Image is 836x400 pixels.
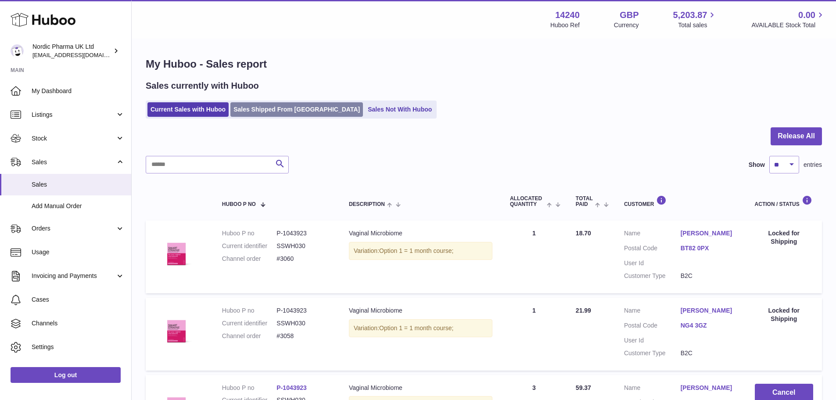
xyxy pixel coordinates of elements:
img: Vaginal_Microbiome_30Capsules_FrontFace.png [154,306,198,350]
dd: #3060 [276,255,331,263]
div: Action / Status [755,195,813,207]
div: Locked for Shipping [755,306,813,323]
span: Sales [32,180,125,189]
td: 1 [501,220,567,293]
span: Add Manual Order [32,202,125,210]
dt: Huboo P no [222,229,277,238]
span: Option 1 = 1 month course; [379,247,453,254]
h2: Sales currently with Huboo [146,80,259,92]
span: Total sales [678,21,717,29]
div: Huboo Ref [550,21,580,29]
dd: SSWH030 [276,319,331,328]
span: My Dashboard [32,87,125,95]
dd: B2C [681,349,737,357]
dt: Postal Code [624,321,681,332]
dd: P-1043923 [276,306,331,315]
span: [EMAIL_ADDRESS][DOMAIN_NAME] [32,51,129,58]
dt: Name [624,384,681,394]
span: Sales [32,158,115,166]
span: ALLOCATED Quantity [510,196,545,207]
span: Total paid [576,196,593,207]
button: Release All [771,127,822,145]
dt: Name [624,306,681,317]
span: 59.37 [576,384,591,391]
a: Current Sales with Huboo [147,102,229,117]
h1: My Huboo - Sales report [146,57,822,71]
img: Vaginal_Microbiome_30Capsules_FrontFace.png [154,229,198,273]
span: AVAILABLE Stock Total [751,21,825,29]
div: Variation: [349,319,492,337]
dd: SSWH030 [276,242,331,250]
dt: Customer Type [624,349,681,357]
div: Variation: [349,242,492,260]
span: Option 1 = 1 month course; [379,324,453,332]
span: Usage [32,248,125,256]
span: 5,203.87 [673,9,707,21]
label: Show [749,161,765,169]
span: 18.70 [576,230,591,237]
a: NG4 3GZ [681,321,737,330]
dt: User Id [624,336,681,345]
span: Stock [32,134,115,143]
td: 1 [501,298,567,371]
dt: Huboo P no [222,306,277,315]
a: [PERSON_NAME] [681,306,737,315]
span: Channels [32,319,125,328]
dt: Customer Type [624,272,681,280]
span: Description [349,202,385,207]
dd: B2C [681,272,737,280]
span: Huboo P no [222,202,256,207]
span: 21.99 [576,307,591,314]
div: Vaginal Microbiome [349,384,492,392]
span: 0.00 [798,9,815,21]
div: Locked for Shipping [755,229,813,246]
a: 5,203.87 Total sales [673,9,718,29]
a: P-1043923 [276,384,307,391]
dt: Current identifier [222,319,277,328]
span: entries [804,161,822,169]
dt: Huboo P no [222,384,277,392]
strong: 14240 [555,9,580,21]
a: [PERSON_NAME] [681,229,737,238]
div: Customer [624,195,737,207]
dt: Channel order [222,332,277,340]
a: BT82 0PX [681,244,737,252]
dt: User Id [624,259,681,267]
dd: P-1043923 [276,229,331,238]
span: Listings [32,111,115,119]
dt: Channel order [222,255,277,263]
span: Invoicing and Payments [32,272,115,280]
a: Sales Shipped From [GEOGRAPHIC_DATA] [230,102,363,117]
div: Currency [614,21,639,29]
dt: Name [624,229,681,240]
span: Cases [32,295,125,304]
a: Sales Not With Huboo [365,102,435,117]
div: Vaginal Microbiome [349,229,492,238]
a: [PERSON_NAME] [681,384,737,392]
a: 0.00 AVAILABLE Stock Total [751,9,825,29]
span: Orders [32,224,115,233]
dt: Postal Code [624,244,681,255]
span: Settings [32,343,125,351]
dd: #3058 [276,332,331,340]
strong: GBP [620,9,639,21]
div: Nordic Pharma UK Ltd [32,43,111,59]
img: internalAdmin-14240@internal.huboo.com [11,44,24,58]
div: Vaginal Microbiome [349,306,492,315]
a: Log out [11,367,121,383]
dt: Current identifier [222,242,277,250]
